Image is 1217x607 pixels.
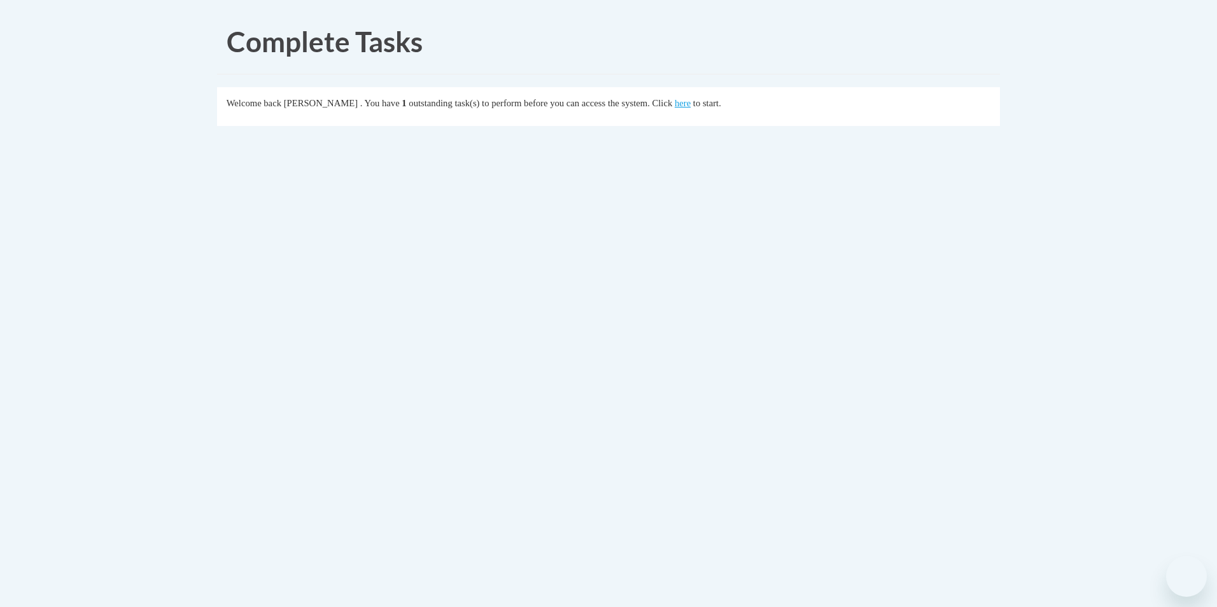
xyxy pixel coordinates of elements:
[227,25,423,58] span: Complete Tasks
[409,98,672,108] span: outstanding task(s) to perform before you can access the system. Click
[402,98,406,108] span: 1
[284,98,358,108] span: [PERSON_NAME]
[360,98,400,108] span: . You have
[675,98,691,108] a: here
[227,98,281,108] span: Welcome back
[1166,556,1207,597] iframe: Button to launch messaging window
[693,98,721,108] span: to start.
